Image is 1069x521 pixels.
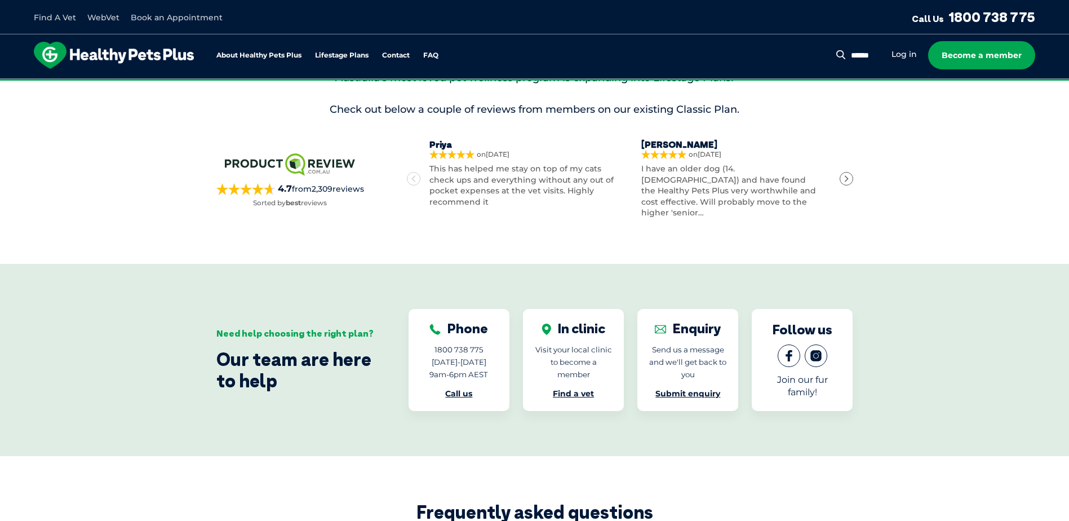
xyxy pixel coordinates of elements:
[286,198,301,207] strong: best
[912,8,1035,25] a: Call Us1800 738 775
[542,320,605,337] div: In clinic
[216,328,375,339] div: Need help choosing the right plan?
[445,388,472,399] a: Call us
[763,374,841,399] p: Join our fur family!
[928,41,1035,69] a: Become a member
[912,13,944,24] span: Call Us
[891,49,917,60] a: Log in
[655,320,721,337] div: Enquiry
[34,42,194,69] img: hpp-logo
[216,103,853,117] p: Check out below a couple of reviews from members on our existing Classic Plan.
[216,150,364,207] a: 4.7from2,309reviewsSorted bybestreviews
[429,150,474,159] div: 5 out of 5 stars
[382,52,410,59] a: Contact
[34,12,76,23] a: Find A Vet
[641,150,686,159] div: 5 out of 5 stars
[131,12,223,23] a: Book an Appointment
[432,357,486,367] span: [DATE]-[DATE]
[429,320,488,337] div: Phone
[312,184,364,194] span: 2,309 reviews
[429,164,619,207] p: This has helped me stay on top of my cats check ups and everything without any out of pocket expe...
[641,139,831,219] a: [PERSON_NAME]on[DATE]I have an older dog (14.[DEMOGRAPHIC_DATA]) and have found the Healthy Pets ...
[834,49,848,60] button: Search
[216,348,375,392] div: Our team are here to help
[649,345,726,379] span: Send us a message and we'll get back to you
[324,79,745,89] span: Proactive, preventative wellness program designed to keep your pet healthier and happier for longer
[535,345,612,379] span: Visit your local clinic to become a member
[773,321,832,338] div: Follow us
[641,139,831,150] h4: [PERSON_NAME]
[429,370,488,379] span: 9am-6pm AEST
[477,151,619,158] span: on [DATE]
[429,324,441,335] img: Phone
[641,164,831,219] p: I have an older dog (14.[DEMOGRAPHIC_DATA]) and have found the Healthy Pets Plus very worthwhile ...
[689,151,831,158] span: on [DATE]
[278,183,292,194] strong: 4.7
[655,324,666,335] img: Enquiry
[216,183,276,195] div: 4.7 out of 5 stars
[423,52,438,59] a: FAQ
[553,388,594,399] a: Find a vet
[655,388,720,399] a: Submit enquiry
[542,324,551,335] img: In clinic
[216,52,301,59] a: About Healthy Pets Plus
[87,12,119,23] a: WebVet
[434,345,484,354] span: 1800 738 775
[429,139,619,150] h4: Priya
[315,52,369,59] a: Lifestage Plans
[253,198,327,208] p: Sorted by reviews
[276,183,364,195] span: from
[429,139,619,208] a: Priyaon[DATE]This has helped me stay on top of my cats check ups and everything without any out o...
